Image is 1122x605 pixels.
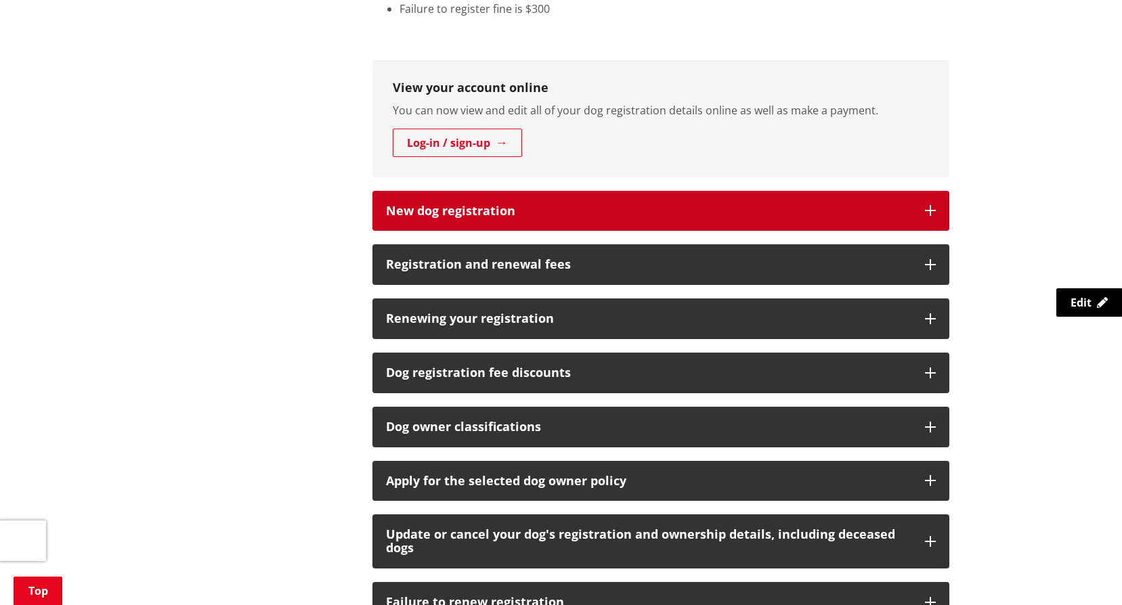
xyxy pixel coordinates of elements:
[386,258,911,271] h3: Registration and renewal fees
[1060,548,1108,597] iframe: Messenger Launcher
[386,528,911,555] h3: Update or cancel your dog's registration and ownership details, including deceased dogs
[14,577,62,605] a: Top
[1071,295,1092,310] span: Edit
[372,191,949,231] button: New dog registration
[372,514,949,568] button: Update or cancel your dog's registration and ownership details, including deceased dogs
[372,353,949,393] button: Dog registration fee discounts
[386,204,911,218] h3: New dog registration
[386,366,911,380] h3: Dog registration fee discounts
[372,298,949,339] button: Renewing your registration
[372,407,949,447] button: Dog owner classifications
[386,474,911,488] div: Apply for the selected dog owner policy
[386,420,911,434] h3: Dog owner classifications
[393,102,929,118] p: You can now view and edit all of your dog registration details online as well as make a payment.
[372,461,949,501] button: Apply for the selected dog owner policy
[393,81,929,95] h3: View your account online
[386,312,911,326] h3: Renewing your registration
[400,1,949,17] li: Failure to register fine is $300
[1056,288,1122,317] a: Edit
[393,129,522,157] a: Log-in / sign-up
[372,244,949,285] button: Registration and renewal fees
